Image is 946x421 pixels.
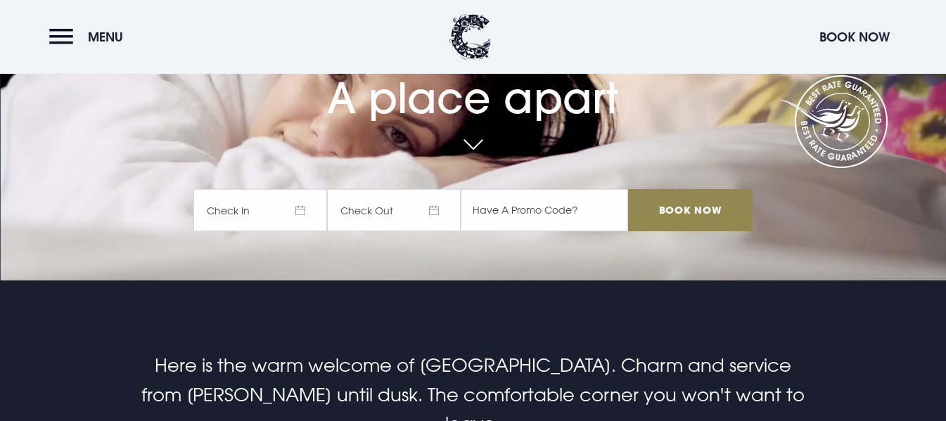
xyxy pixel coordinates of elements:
[327,189,461,231] span: Check Out
[461,189,628,231] input: Have A Promo Code?
[193,47,752,123] h1: A place apart
[88,29,123,45] span: Menu
[193,189,327,231] span: Check In
[449,14,492,60] img: Clandeboye Lodge
[812,22,897,52] button: Book Now
[628,189,752,231] input: Book Now
[49,22,130,52] button: Menu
